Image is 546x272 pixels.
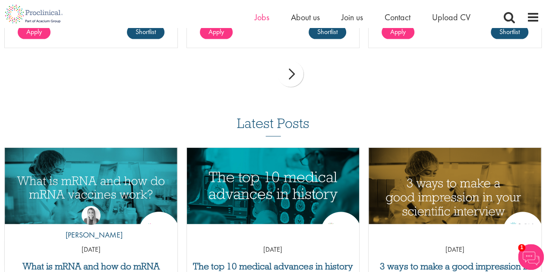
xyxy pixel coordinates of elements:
[187,245,360,255] p: [DATE]
[291,12,320,23] a: About us
[208,27,224,36] span: Apply
[518,244,544,270] img: Chatbot
[127,25,164,39] a: Shortlist
[18,25,50,39] a: Apply
[390,27,406,36] span: Apply
[369,148,541,237] img: 3 ways to make a good impression at a scientific interview
[369,245,541,255] p: [DATE]
[5,148,177,238] img: What is mRNA and how do mRNA vaccines work
[341,12,363,23] a: Join us
[382,25,414,39] a: Apply
[309,25,346,39] a: Shortlist
[5,245,177,255] p: [DATE]
[255,12,269,23] a: Jobs
[432,12,470,23] a: Upload CV
[187,148,360,224] a: Link to a post
[26,27,42,36] span: Apply
[5,148,177,224] a: Link to a post
[278,61,303,87] div: next
[59,229,123,241] p: [PERSON_NAME]
[385,12,410,23] a: Contact
[191,262,355,271] a: The top 10 medical advances in history
[491,25,528,39] a: Shortlist
[82,206,101,225] img: Hannah Burke
[200,25,233,39] a: Apply
[187,148,360,238] img: Top 10 medical advances in history
[369,148,541,224] a: Link to a post
[518,244,525,251] span: 1
[237,116,309,137] h3: Latest Posts
[59,206,123,245] a: Hannah Burke [PERSON_NAME]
